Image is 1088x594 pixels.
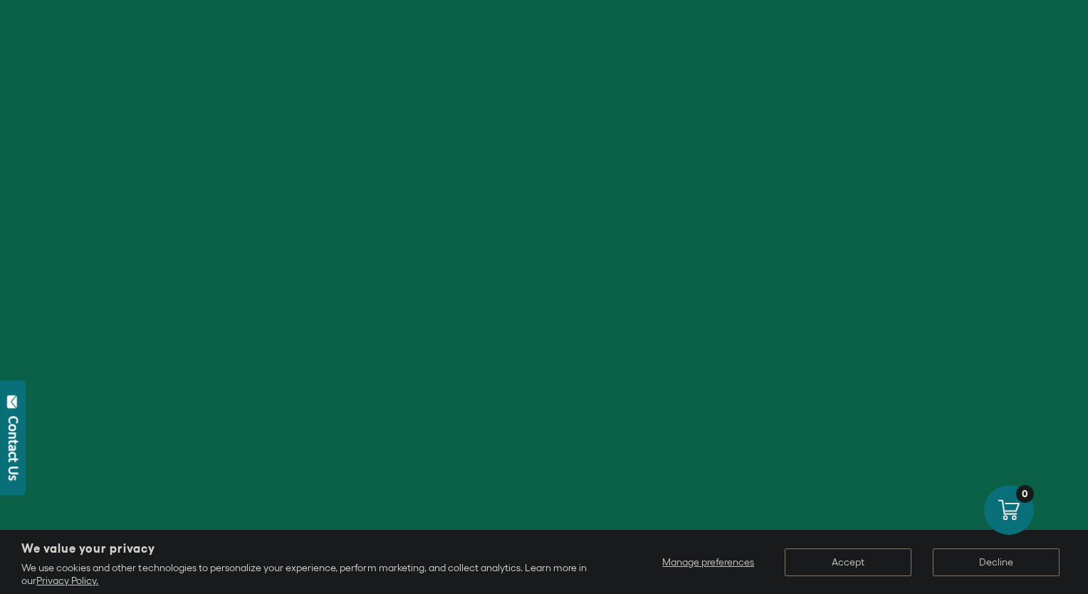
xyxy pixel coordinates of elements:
[1016,485,1034,503] div: 0
[21,543,602,555] h2: We value your privacy
[662,556,754,568] span: Manage preferences
[36,575,98,586] a: Privacy Policy.
[21,561,602,587] p: We use cookies and other technologies to personalize your experience, perform marketing, and coll...
[933,548,1060,576] button: Decline
[654,548,763,576] button: Manage preferences
[785,548,911,576] button: Accept
[6,416,21,481] div: Contact Us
